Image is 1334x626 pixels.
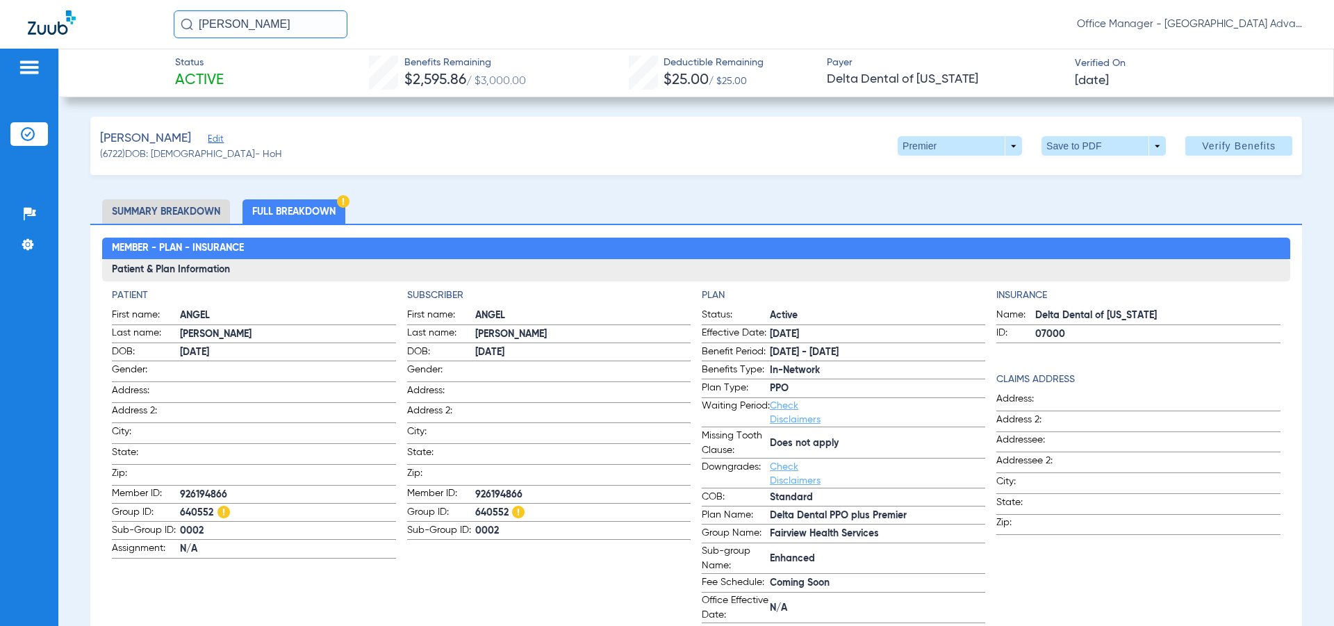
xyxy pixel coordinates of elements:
[827,71,1063,88] span: Delta Dental of [US_STATE]
[112,308,180,324] span: First name:
[770,491,985,505] span: Standard
[180,488,395,502] span: 926194866
[770,601,985,616] span: N/A
[996,495,1064,514] span: State:
[770,552,985,566] span: Enhanced
[112,326,180,343] span: Last name:
[180,327,395,342] span: [PERSON_NAME]
[996,454,1064,472] span: Addressee 2:
[1035,308,1280,323] span: Delta Dental of [US_STATE]
[702,288,985,303] h4: Plan
[242,199,345,224] li: Full Breakdown
[1077,17,1306,31] span: Office Manager - [GEOGRAPHIC_DATA] Advanced Dentistry
[702,345,770,361] span: Benefit Period:
[770,401,821,425] a: Check Disclaimers
[770,436,985,451] span: Does not apply
[337,195,349,208] img: Hazard
[512,506,525,518] img: Hazard
[475,488,691,502] span: 926194866
[996,516,1064,534] span: Zip:
[404,56,526,70] span: Benefits Remaining
[475,345,691,360] span: [DATE]
[996,326,1035,343] span: ID:
[112,384,180,402] span: Address:
[996,372,1280,387] h4: Claims Address
[1202,140,1276,151] span: Verify Benefits
[407,363,475,381] span: Gender:
[664,56,764,70] span: Deductible Remaining
[770,509,985,523] span: Delta Dental PPO plus Premier
[1035,327,1280,342] span: 07000
[702,326,770,343] span: Effective Date:
[180,345,395,360] span: [DATE]
[112,288,395,303] h4: Patient
[475,327,691,342] span: [PERSON_NAME]
[180,506,395,520] span: 640552
[102,238,1290,260] h2: Member - Plan - Insurance
[102,259,1290,281] h3: Patient & Plan Information
[407,505,475,522] span: Group ID:
[180,542,395,557] span: N/A
[100,130,191,147] span: [PERSON_NAME]
[702,526,770,543] span: Group Name:
[664,73,709,88] span: $25.00
[996,433,1064,452] span: Addressee:
[180,524,395,538] span: 0002
[709,76,747,86] span: / $25.00
[996,288,1280,303] app-breakdown-title: Insurance
[770,381,985,396] span: PPO
[112,445,180,464] span: State:
[112,523,180,540] span: Sub-Group ID:
[770,576,985,591] span: Coming Soon
[175,56,224,70] span: Status
[112,425,180,443] span: City:
[996,475,1064,493] span: City:
[1265,559,1334,626] div: Chat Widget
[112,404,180,422] span: Address 2:
[208,134,220,147] span: Edit
[100,147,282,162] span: (6722) DOB: [DEMOGRAPHIC_DATA] - HoH
[102,199,230,224] li: Summary Breakdown
[702,363,770,379] span: Benefits Type:
[174,10,347,38] input: Search for patients
[702,508,770,525] span: Plan Name:
[18,59,40,76] img: hamburger-icon
[112,541,180,558] span: Assignment:
[180,308,395,323] span: ANGEL
[112,486,180,503] span: Member ID:
[702,544,770,573] span: Sub-group Name:
[996,308,1035,324] span: Name:
[702,593,770,623] span: Office Effective Date:
[702,399,770,427] span: Waiting Period:
[475,524,691,538] span: 0002
[770,462,821,486] a: Check Disclaimers
[475,308,691,323] span: ANGEL
[1041,136,1166,156] button: Save to PDF
[702,575,770,592] span: Fee Schedule:
[996,413,1064,431] span: Address 2:
[175,71,224,90] span: Active
[112,466,180,485] span: Zip:
[407,445,475,464] span: State:
[770,345,985,360] span: [DATE] - [DATE]
[407,466,475,485] span: Zip:
[407,425,475,443] span: City:
[407,308,475,324] span: First name:
[466,76,526,87] span: / $3,000.00
[1075,72,1109,90] span: [DATE]
[702,490,770,506] span: COB:
[702,308,770,324] span: Status:
[702,460,770,488] span: Downgrades:
[1075,56,1311,71] span: Verified On
[407,288,691,303] h4: Subscriber
[770,527,985,541] span: Fairview Health Services
[407,404,475,422] span: Address 2:
[407,326,475,343] span: Last name:
[827,56,1063,70] span: Payer
[770,308,985,323] span: Active
[181,18,193,31] img: Search Icon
